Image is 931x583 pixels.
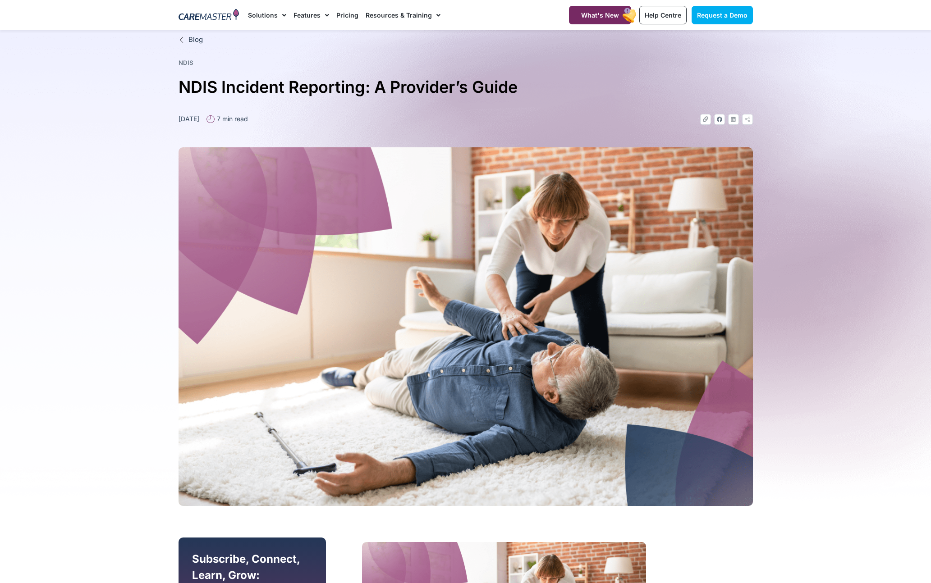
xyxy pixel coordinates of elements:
[639,6,687,24] a: Help Centre
[569,6,631,24] a: What's New
[697,11,748,19] span: Request a Demo
[692,6,753,24] a: Request a Demo
[179,9,239,22] img: CareMaster Logo
[581,11,619,19] span: What's New
[215,114,248,123] span: 7 min read
[186,35,203,45] span: Blog
[645,11,681,19] span: Help Centre
[179,147,753,506] img: A woman helps a man with a cane who has fallen over on a white rug
[179,115,199,123] time: [DATE]
[179,59,193,66] a: NDIS
[179,35,753,45] a: Blog
[179,74,753,100] h1: NDIS Incident Reporting: A Provider’s Guide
